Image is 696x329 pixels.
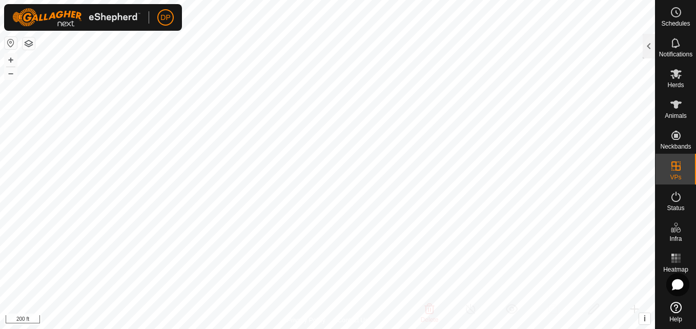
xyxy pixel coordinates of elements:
span: Notifications [659,51,692,57]
button: i [639,313,650,324]
a: Contact Us [338,316,368,325]
button: + [5,54,17,66]
span: i [644,314,646,323]
span: DP [160,12,170,23]
span: Schedules [661,20,690,27]
img: Gallagher Logo [12,8,140,27]
span: Heatmap [663,266,688,273]
span: Herds [667,82,684,88]
span: Animals [665,113,687,119]
button: Reset Map [5,37,17,49]
span: Infra [669,236,682,242]
span: Help [669,316,682,322]
button: – [5,67,17,79]
button: Map Layers [23,37,35,50]
a: Privacy Policy [287,316,325,325]
a: Help [656,298,696,326]
span: Neckbands [660,143,691,150]
span: Status [667,205,684,211]
span: VPs [670,174,681,180]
